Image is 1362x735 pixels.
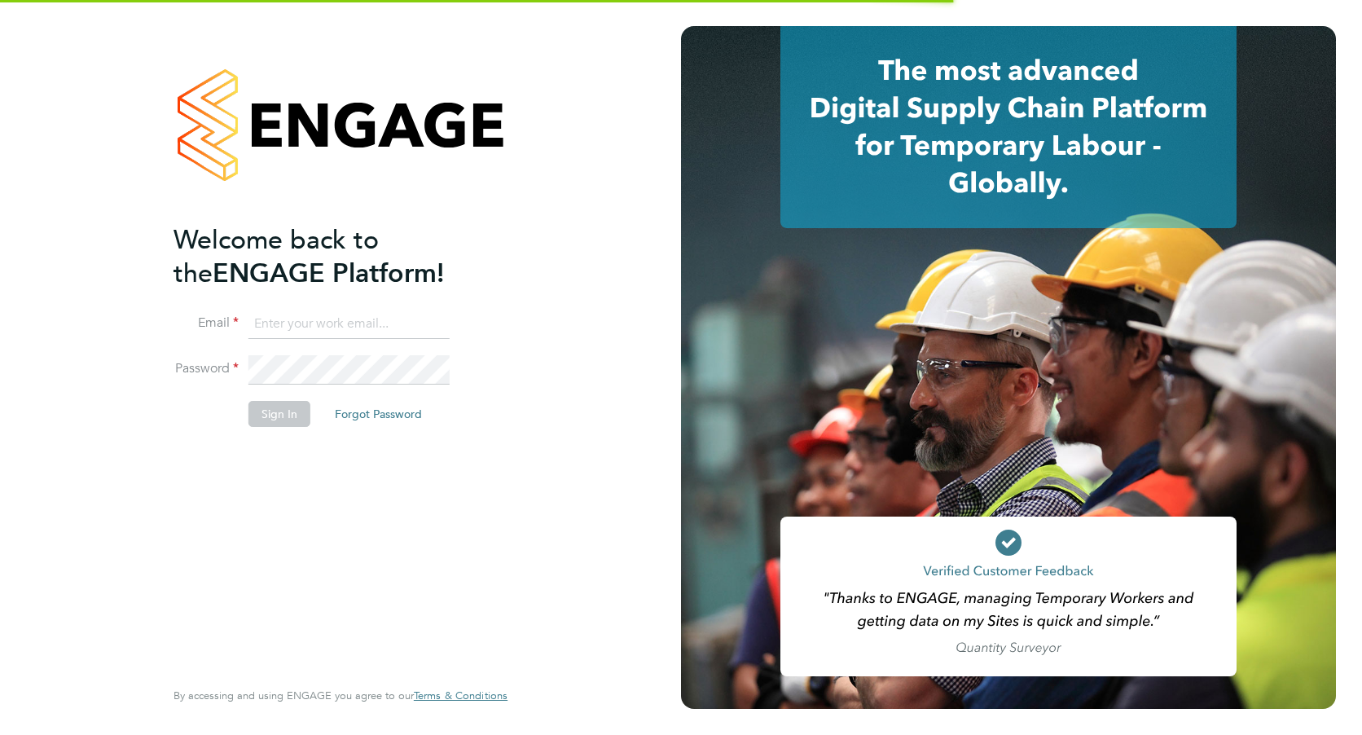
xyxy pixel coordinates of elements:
a: Terms & Conditions [414,689,507,702]
label: Password [174,360,239,377]
button: Forgot Password [322,401,435,427]
h2: ENGAGE Platform! [174,223,491,290]
span: Welcome back to the [174,224,379,289]
button: Sign In [248,401,310,427]
input: Enter your work email... [248,310,450,339]
label: Email [174,315,239,332]
span: By accessing and using ENGAGE you agree to our [174,689,507,702]
span: Terms & Conditions [414,689,507,702]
